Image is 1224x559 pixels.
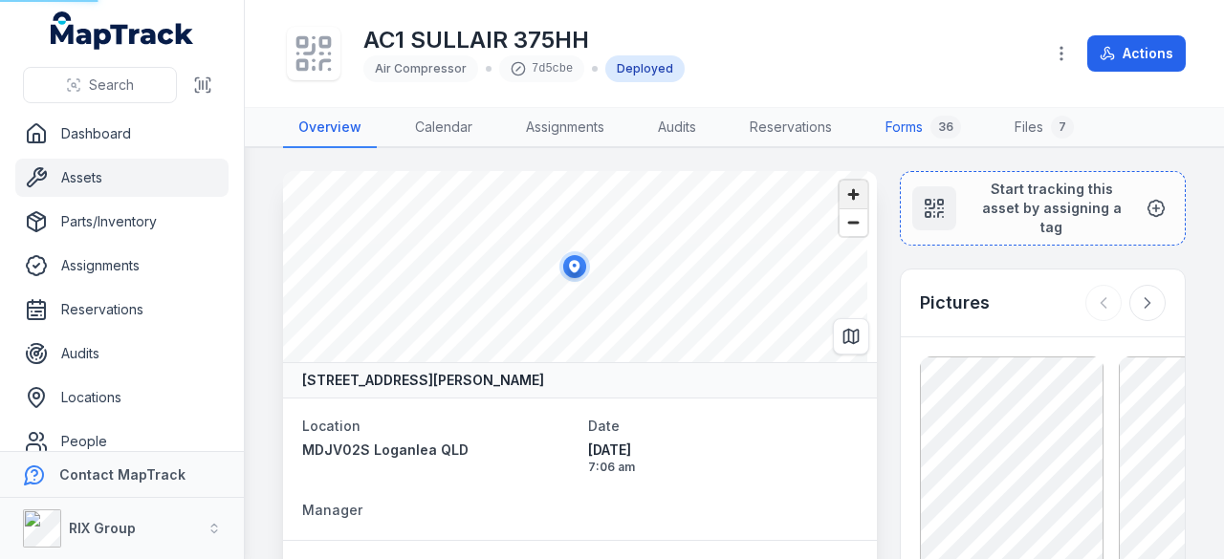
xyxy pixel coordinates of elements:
[588,441,859,460] span: [DATE]
[302,418,361,434] span: Location
[15,290,229,329] a: Reservations
[588,460,859,475] span: 7:06 am
[302,441,469,458] span: MDJV02S Loganlea QLD
[51,11,194,50] a: MapTrack
[283,108,377,148] a: Overview
[59,466,186,483] strong: Contact MapTrack
[363,25,685,55] h1: AC1 SULLAIR 375HH
[15,422,229,461] a: People
[283,171,867,362] canvas: Map
[23,67,177,103] button: Search
[840,208,867,236] button: Zoom out
[302,371,544,390] strong: [STREET_ADDRESS][PERSON_NAME]
[400,108,488,148] a: Calendar
[840,181,867,208] button: Zoom in
[588,418,620,434] span: Date
[69,520,136,536] strong: RIX Group
[643,108,711,148] a: Audits
[999,108,1089,148] a: Files7
[605,55,685,82] div: Deployed
[588,441,859,475] time: 9/30/2025, 7:06:52 AM
[15,203,229,241] a: Parts/Inventory
[375,61,467,75] span: Air Compressor
[734,108,847,148] a: Reservations
[833,318,869,355] button: Switch to Map View
[15,247,229,285] a: Assignments
[302,502,362,518] span: Manager
[870,108,976,148] a: Forms36
[900,171,1186,246] button: Start tracking this asset by assigning a tag
[920,290,990,316] h3: Pictures
[15,378,229,417] a: Locations
[499,55,584,82] div: 7d5cbe
[511,108,620,148] a: Assignments
[89,75,134,95] span: Search
[1087,35,1186,72] button: Actions
[15,159,229,197] a: Assets
[972,180,1131,237] span: Start tracking this asset by assigning a tag
[930,116,961,139] div: 36
[1051,116,1074,139] div: 7
[15,115,229,153] a: Dashboard
[15,334,229,373] a: Audits
[302,441,573,460] a: MDJV02S Loganlea QLD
